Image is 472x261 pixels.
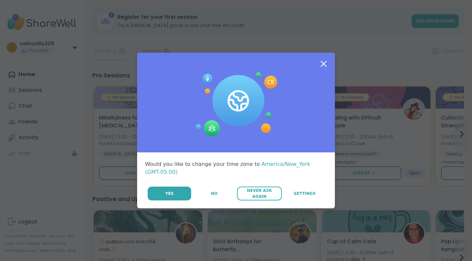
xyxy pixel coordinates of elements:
div: Would you like to change your time zone to [145,160,327,176]
button: Never Ask Again [237,187,281,200]
button: Yes [148,187,191,200]
span: Yes [165,191,174,196]
span: America/New_York (GMT-05:00) [145,161,310,175]
a: Settings [282,187,327,200]
img: Session Experience [195,72,277,137]
button: No [192,187,236,200]
span: No [211,191,218,196]
span: Never Ask Again [240,188,278,199]
span: Settings [294,191,316,196]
